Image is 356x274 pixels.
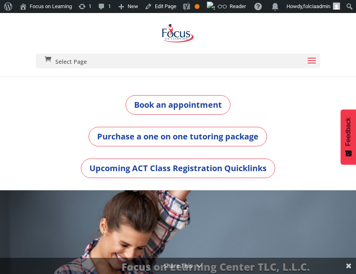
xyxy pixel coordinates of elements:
a: Upcoming ACT Class Registration Quicklinks [81,159,275,178]
span: Feedback [345,117,352,146]
a: Book an appointment [126,95,230,115]
button: Feedback - Show survey [341,109,356,165]
span: Select Page [55,59,87,65]
div: OK [195,4,200,9]
img: Views over 48 hours. Click for more Jetpack Stats. [207,2,226,15]
a: Purchase a one on one tutoring package [89,127,267,146]
img: Focus on Learning [160,21,196,46]
span: folciaadmin [303,3,330,9]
